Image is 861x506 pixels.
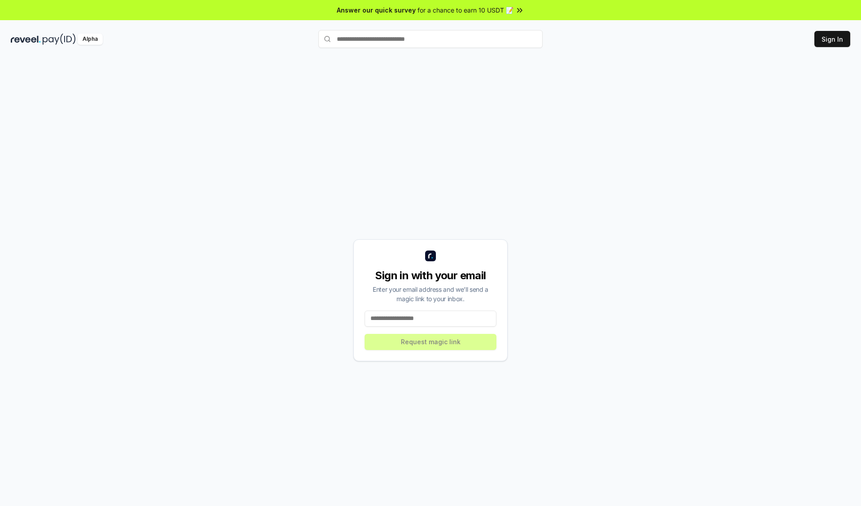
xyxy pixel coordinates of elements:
span: Answer our quick survey [337,5,416,15]
div: Alpha [78,34,103,45]
img: reveel_dark [11,34,41,45]
div: Sign in with your email [365,268,496,283]
div: Enter your email address and we’ll send a magic link to your inbox. [365,285,496,303]
img: logo_small [425,251,436,261]
button: Sign In [814,31,850,47]
span: for a chance to earn 10 USDT 📝 [417,5,513,15]
img: pay_id [43,34,76,45]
